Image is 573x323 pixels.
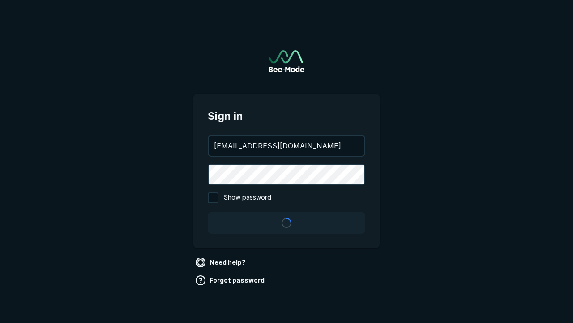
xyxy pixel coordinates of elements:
img: See-Mode Logo [269,50,304,72]
span: Show password [224,192,271,203]
a: Go to sign in [269,50,304,72]
a: Need help? [193,255,249,270]
input: your@email.com [209,136,364,156]
a: Forgot password [193,273,268,288]
span: Sign in [208,108,365,124]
